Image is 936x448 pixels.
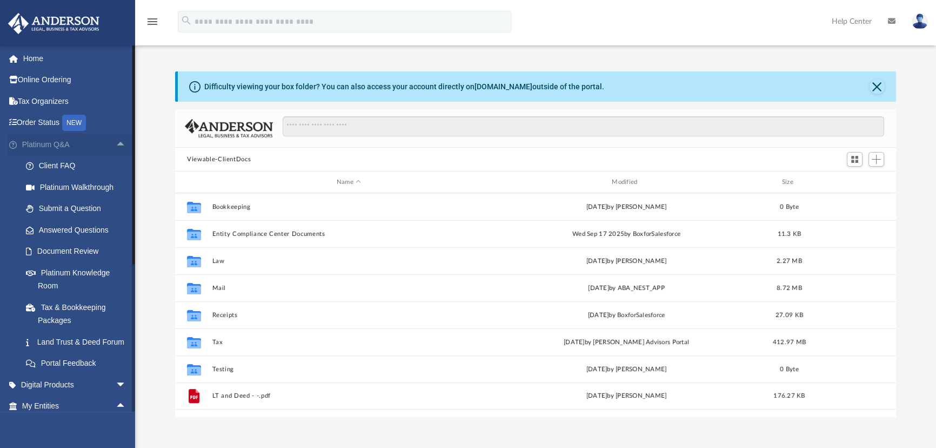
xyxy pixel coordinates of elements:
a: Document Review [15,241,143,262]
a: Client FAQ [15,155,143,177]
div: grid [175,193,896,417]
a: Submit a Question [15,198,143,220]
a: Digital Productsarrow_drop_down [8,374,143,396]
a: My Entitiesarrow_drop_up [8,396,143,417]
div: id [815,177,891,187]
a: Online Ordering [8,69,143,91]
button: LT and Deed - -.pdf [212,392,485,399]
a: Tax & Bookkeeping Packages [15,297,143,331]
button: Viewable-ClientDocs [187,155,251,164]
span: 8.72 MB [777,285,802,291]
i: menu [146,15,159,28]
a: Platinum Knowledge Room [15,262,143,297]
span: arrow_drop_up [116,396,137,418]
button: Bookkeeping [212,203,485,210]
a: Tax Organizers [8,90,143,112]
a: Land Trust & Deed Forum [15,331,143,353]
div: Difficulty viewing your box folder? You can also access your account directly on outside of the p... [204,81,604,93]
a: Portal Feedback [15,353,143,374]
div: Size [768,177,811,187]
span: 0 Byte [780,204,799,210]
div: [DATE] by [PERSON_NAME] [490,256,763,266]
span: 27.09 KB [775,312,803,318]
div: NEW [62,115,86,131]
button: Entity Compliance Center Documents [212,230,485,238]
div: Modified [490,177,763,187]
a: Platinum Walkthrough [15,176,143,198]
a: Home [8,48,143,69]
div: [DATE] by [PERSON_NAME] Advisors Portal [490,338,763,347]
div: id [180,177,207,187]
div: [DATE] by ABA_NEST_APP [490,284,763,293]
button: Receipts [212,312,485,319]
input: Search files and folders [283,116,884,137]
button: Mail [212,285,485,292]
span: 412.97 MB [773,339,806,345]
div: [DATE] by [PERSON_NAME] [490,365,763,374]
button: Close [870,79,885,94]
div: [DATE] by BoxforSalesforce [490,311,763,320]
span: 176.27 KB [773,393,805,399]
span: 2.27 MB [777,258,802,264]
a: menu [146,21,159,28]
a: [DOMAIN_NAME] [474,82,532,91]
button: Add [868,152,885,167]
span: 11.3 KB [778,231,801,237]
button: Switch to Grid View [847,152,863,167]
a: Answered Questions [15,219,143,241]
button: Tax [212,339,485,346]
span: arrow_drop_up [116,134,137,156]
i: search [180,15,192,27]
img: User Pic [912,14,928,29]
div: [DATE] by [PERSON_NAME] [490,391,763,401]
span: arrow_drop_down [116,374,137,396]
div: Name [212,177,485,187]
button: Law [212,258,485,265]
div: Wed Sep 17 2025 by BoxforSalesforce [490,229,763,239]
a: Order StatusNEW [8,112,143,134]
a: Platinum Q&Aarrow_drop_up [8,134,143,155]
div: [DATE] by [PERSON_NAME] [490,202,763,212]
button: Testing [212,366,485,373]
span: 0 Byte [780,366,799,372]
img: Anderson Advisors Platinum Portal [5,13,103,34]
